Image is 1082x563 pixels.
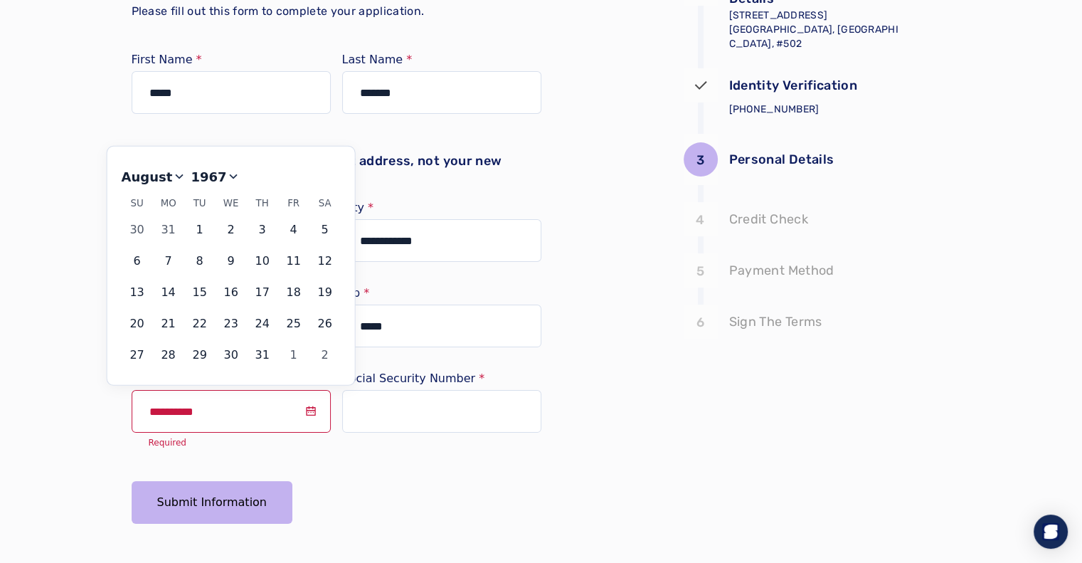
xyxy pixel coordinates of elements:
button: Saturday, August 12th, 1967 [309,246,341,277]
p: Identity Verification [729,75,858,95]
p: Credit Check [729,209,808,229]
th: Tuesday [184,192,216,214]
p: Sign The Terms [729,312,822,332]
button: Wednesday, August 16th, 1967 [216,277,247,308]
button: Wednesday, August 9th, 1967 [216,246,247,277]
p: 5 [696,261,704,281]
label: Zip [342,288,541,299]
th: Sunday [122,192,153,214]
button: Sunday, August 20th, 1967 [122,308,153,340]
button: Saturday, September 2nd, 1967 [309,340,341,371]
button: Thursday, August 10th, 1967 [247,246,278,277]
button: Wednesday, August 30th, 1967 [216,340,247,371]
button: Sunday, August 27th, 1967 [122,340,153,371]
label: Social Security Number [342,373,541,384]
button: Monday, August 28th, 1967 [153,340,184,371]
label: First Name [132,54,331,65]
table: August 1967 [122,192,341,371]
span: Please fill out this form to complete your application. [132,4,425,18]
th: Saturday [309,192,341,214]
button: Friday, August 18th, 1967 [278,277,309,308]
button: Tuesday, August 8th, 1967 [184,246,216,277]
label: City [342,202,541,214]
th: Thursday [247,192,278,214]
th: Friday [278,192,309,214]
span: [PHONE_NUMBER] [729,103,820,115]
p: 3 [696,150,704,170]
th: Monday [153,192,184,214]
button: Wednesday, August 2nd, 1967 [216,214,247,246]
p: Personal Details [729,149,834,169]
button: Friday, September 1st, 1967 [278,340,309,371]
p: 6 [696,312,704,332]
button: Sunday, August 6th, 1967 [122,246,153,277]
button: Submit Information [132,481,292,524]
button: Tuesday, August 29th, 1967 [184,340,216,371]
button: Monday, August 7th, 1967 [153,246,184,277]
button: Friday, August 25th, 1967 [278,308,309,340]
button: Tuesday, August 1st, 1967 [184,214,216,246]
div: Open Intercom Messenger [1034,515,1068,549]
button: Friday, August 4th, 1967 [278,214,309,246]
p: Payment Method [729,261,834,280]
p: Required [149,438,186,447]
p: [STREET_ADDRESS] [GEOGRAPHIC_DATA], [GEOGRAPHIC_DATA], #502 [DATE] - [DATE] [729,9,900,65]
button: Tuesday, August 15th, 1967 [184,277,216,308]
th: Wednesday [216,192,247,214]
button: Wednesday, August 23rd, 1967 [216,308,247,340]
p: 4 [696,210,704,230]
button: Thursday, August 24th, 1967 [247,308,278,340]
button: Sunday, August 13th, 1967 [122,277,153,308]
button: Tuesday, August 22nd, 1967 [184,308,216,340]
button: Saturday, August 26th, 1967 [309,308,341,340]
button: Thursday, August 17th, 1967 [247,277,278,308]
button: Friday, August 11th, 1967 [278,246,309,277]
div: input icon [305,406,317,417]
button: Monday, August 14th, 1967 [153,277,184,308]
label: Last Name [342,54,541,65]
button: Sunday, July 30th, 1967 [122,214,153,246]
button: Monday, August 21st, 1967 [153,308,184,340]
button: Monday, July 31st, 1967 [153,214,184,246]
button: Saturday, August 5th, 1967 [309,214,341,246]
button: Thursday, August 3rd, 1967 [247,214,278,246]
button: Thursday, August 31st, 1967 [247,340,278,371]
button: Saturday, August 19th, 1967 [309,277,341,308]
